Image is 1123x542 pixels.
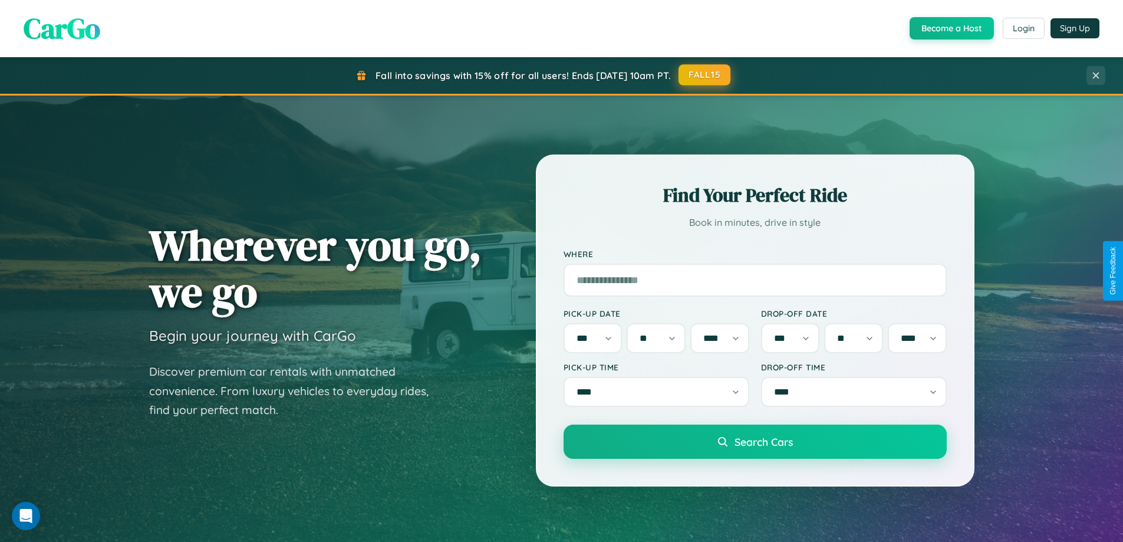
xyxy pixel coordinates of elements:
label: Where [564,249,947,259]
label: Drop-off Time [761,362,947,372]
label: Pick-up Time [564,362,749,372]
h1: Wherever you go, we go [149,222,482,315]
button: Search Cars [564,425,947,459]
div: Give Feedback [1109,247,1117,295]
h2: Find Your Perfect Ride [564,182,947,208]
label: Drop-off Date [761,308,947,318]
span: CarGo [24,9,100,48]
p: Book in minutes, drive in style [564,214,947,231]
label: Pick-up Date [564,308,749,318]
p: Discover premium car rentals with unmatched convenience. From luxury vehicles to everyday rides, ... [149,362,444,420]
button: FALL15 [679,64,730,86]
button: Become a Host [910,17,994,40]
button: Sign Up [1050,18,1099,38]
div: Open Intercom Messenger [12,502,40,530]
span: Fall into savings with 15% off for all users! Ends [DATE] 10am PT. [376,70,671,81]
button: Login [1003,18,1045,39]
span: Search Cars [735,435,793,448]
h3: Begin your journey with CarGo [149,327,356,344]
